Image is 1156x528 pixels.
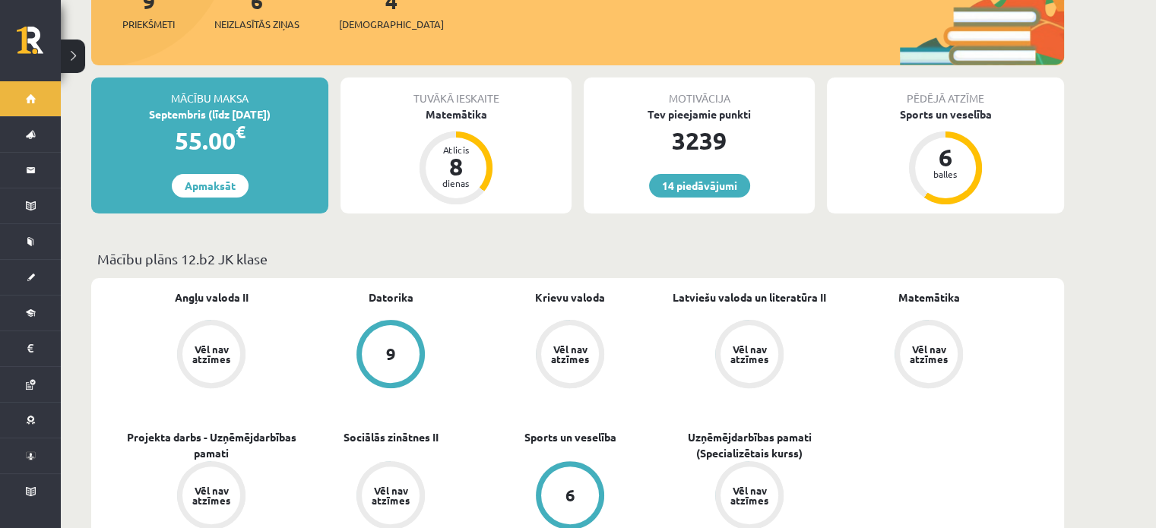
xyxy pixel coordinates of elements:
a: Latviešu valoda un literatūra II [673,289,826,305]
a: Vēl nav atzīmes [480,320,660,391]
span: Neizlasītās ziņas [214,17,299,32]
span: [DEMOGRAPHIC_DATA] [339,17,444,32]
div: Mācību maksa [91,77,328,106]
a: Vēl nav atzīmes [660,320,839,391]
div: Septembris (līdz [DATE]) [91,106,328,122]
div: 9 [386,346,396,362]
a: 14 piedāvājumi [649,174,750,198]
div: 3239 [584,122,815,159]
a: Projekta darbs - Uzņēmējdarbības pamati [122,429,301,461]
a: 9 [301,320,480,391]
div: 6 [923,145,968,169]
div: Vēl nav atzīmes [549,344,591,364]
a: Vēl nav atzīmes [122,320,301,391]
a: Krievu valoda [535,289,605,305]
div: Tuvākā ieskaite [340,77,572,106]
div: Atlicis [433,145,479,154]
div: Matemātika [340,106,572,122]
a: Matemātika [898,289,960,305]
div: 6 [565,487,575,504]
div: balles [923,169,968,179]
a: Apmaksāt [172,174,249,198]
div: Tev pieejamie punkti [584,106,815,122]
div: Vēl nav atzīmes [190,485,233,505]
a: Angļu valoda II [175,289,249,305]
div: Motivācija [584,77,815,106]
div: Vēl nav atzīmes [728,485,771,505]
div: Vēl nav atzīmes [907,344,950,364]
a: Sports un veselība 6 balles [827,106,1064,207]
a: Uzņēmējdarbības pamati (Specializētais kurss) [660,429,839,461]
div: Vēl nav atzīmes [728,344,771,364]
a: Matemātika Atlicis 8 dienas [340,106,572,207]
span: € [236,121,245,143]
div: Sports un veselība [827,106,1064,122]
div: Vēl nav atzīmes [190,344,233,364]
div: Pēdējā atzīme [827,77,1064,106]
a: Sports un veselība [524,429,616,445]
div: 55.00 [91,122,328,159]
div: 8 [433,154,479,179]
p: Mācību plāns 12.b2 JK klase [97,248,1058,269]
a: Vēl nav atzīmes [839,320,1018,391]
span: Priekšmeti [122,17,175,32]
a: Rīgas 1. Tālmācības vidusskola [17,27,61,65]
div: dienas [433,179,479,188]
a: Datorika [369,289,413,305]
div: Vēl nav atzīmes [369,485,412,505]
a: Sociālās zinātnes II [344,429,439,445]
